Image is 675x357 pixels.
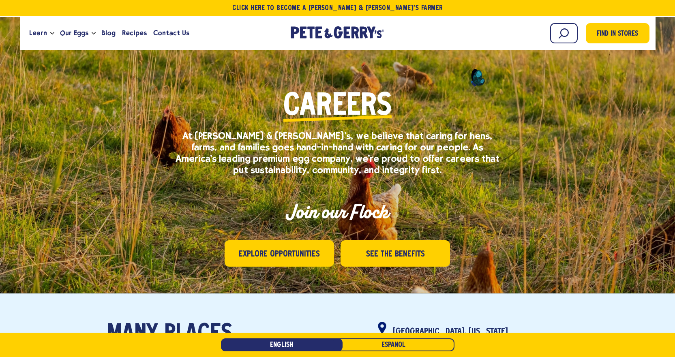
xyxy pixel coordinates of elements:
a: Contact Us [150,22,193,44]
span: Our Eggs [60,28,88,38]
input: Search [550,23,578,43]
a: Learn [26,22,50,44]
a: Find in Stores [586,23,649,43]
span: Contact Us [153,28,189,38]
span: Explore Opportunities [239,248,320,261]
a: See the Benefits [341,240,450,267]
a: Explore Opportunities [225,240,334,267]
a: Blog [98,22,119,44]
button: Open the dropdown menu for Our Eggs [92,32,96,35]
p: At [PERSON_NAME] & [PERSON_NAME]'s, we believe that caring for hens, farms, and families goes han... [175,130,499,175]
h2: Join our Flock [175,200,499,224]
a: Español [333,338,454,351]
a: Recipes [119,22,150,44]
button: Open the dropdown menu for Learn [50,32,54,35]
span: Learn [29,28,47,38]
span: See the Benefits [366,248,425,261]
span: Blog [101,28,116,38]
span: Recipes [122,28,147,38]
span: Careers [283,92,392,122]
a: Our Eggs [57,22,92,44]
span: Find in Stores [597,29,638,40]
span: Many [107,322,158,346]
a: English [221,338,343,351]
span: places, [165,322,236,346]
strong: [GEOGRAPHIC_DATA], [US_STATE] [393,328,508,336]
